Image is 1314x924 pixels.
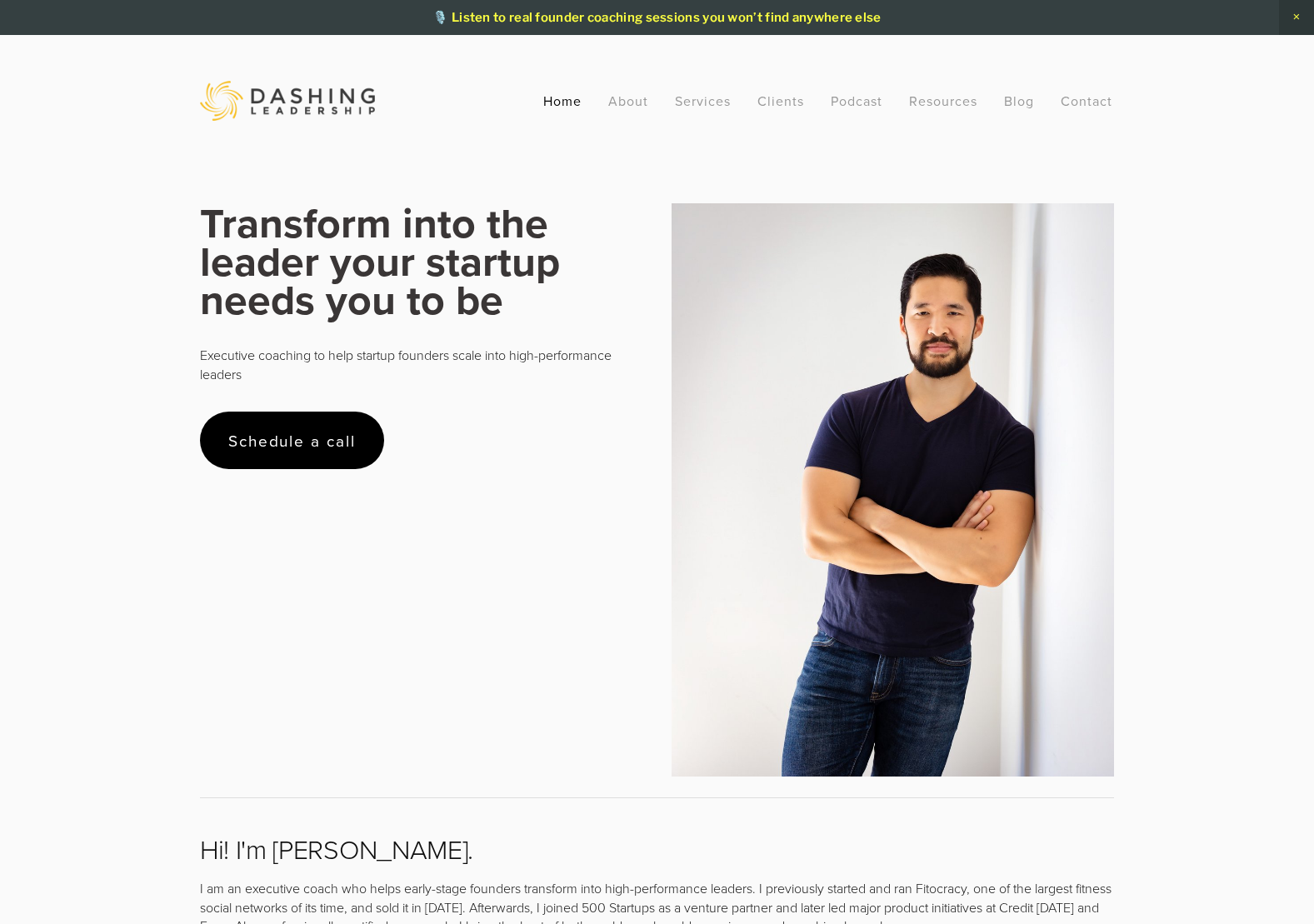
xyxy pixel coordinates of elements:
p: Executive coaching to help startup founders scale into high-performance leaders [200,346,643,383]
a: Home [543,86,582,116]
a: Blog [1004,86,1034,116]
a: Services [675,86,731,116]
img: Dashing Leadership [200,81,375,121]
a: Resources [909,92,977,110]
a: About [608,86,648,116]
a: Schedule a call [200,412,384,469]
a: Podcast [831,86,882,116]
strong: Transform into the leader your startup needs you to be [200,192,571,329]
a: Clients [757,86,804,116]
h2: Hi! I'm [PERSON_NAME]. [200,833,1114,865]
a: Contact [1061,86,1112,116]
